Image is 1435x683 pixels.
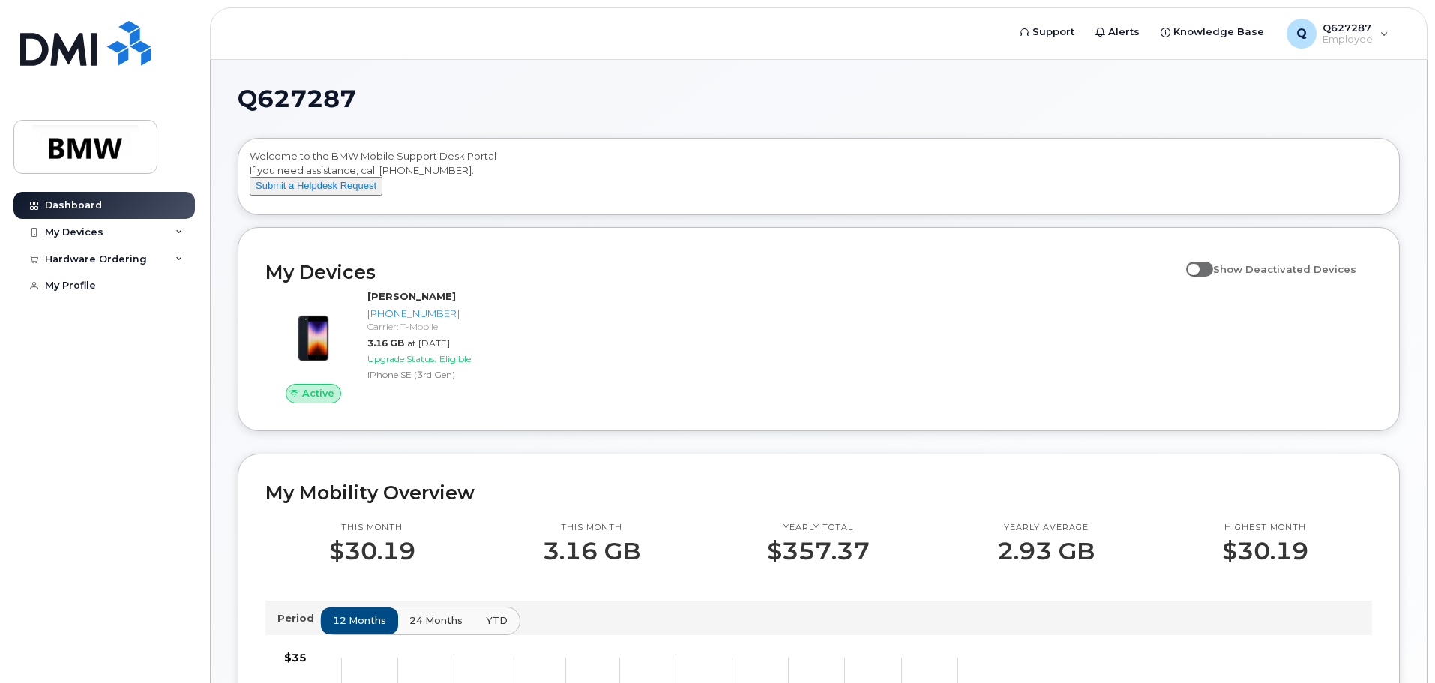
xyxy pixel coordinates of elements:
p: 2.93 GB [997,538,1095,565]
input: Show Deactivated Devices [1186,255,1198,267]
a: Submit a Helpdesk Request [250,179,382,191]
span: Show Deactivated Devices [1213,263,1356,275]
p: Yearly average [997,522,1095,534]
div: [PHONE_NUMBER] [367,307,523,321]
p: $357.37 [767,538,870,565]
span: Active [302,386,334,400]
img: image20231002-3703462-1angbar.jpeg [277,297,349,369]
span: 3.16 GB [367,337,404,349]
tspan: $35 [284,651,307,664]
p: Period [277,611,320,625]
div: Carrier: T-Mobile [367,320,523,333]
h2: My Mobility Overview [265,481,1372,504]
span: YTD [486,613,508,628]
div: iPhone SE (3rd Gen) [367,368,523,381]
h2: My Devices [265,261,1179,283]
p: $30.19 [1222,538,1308,565]
button: Submit a Helpdesk Request [250,177,382,196]
span: 24 months [409,613,463,628]
span: Upgrade Status: [367,353,436,364]
p: Yearly total [767,522,870,534]
p: 3.16 GB [543,538,640,565]
span: Eligible [439,353,471,364]
a: Active[PERSON_NAME][PHONE_NUMBER]Carrier: T-Mobile3.16 GBat [DATE]Upgrade Status:EligibleiPhone S... [265,289,529,403]
div: Welcome to the BMW Mobile Support Desk Portal If you need assistance, call [PHONE_NUMBER]. [250,149,1388,209]
span: Q627287 [238,88,356,110]
span: at [DATE] [407,337,450,349]
p: $30.19 [329,538,415,565]
strong: [PERSON_NAME] [367,290,456,302]
p: This month [329,522,415,534]
p: This month [543,522,640,534]
p: Highest month [1222,522,1308,534]
iframe: Messenger Launcher [1370,618,1424,672]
